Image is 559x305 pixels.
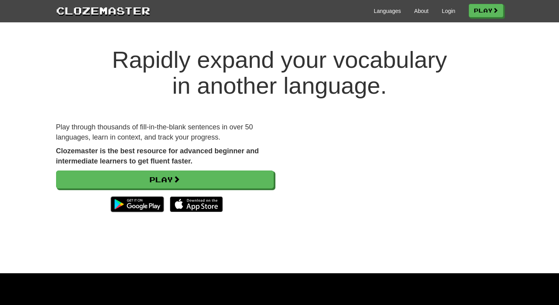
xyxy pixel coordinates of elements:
[56,147,259,165] strong: Clozemaster is the best resource for advanced beginner and intermediate learners to get fluent fa...
[374,7,401,15] a: Languages
[56,3,150,18] a: Clozemaster
[107,192,168,216] img: Get it on Google Play
[414,7,429,15] a: About
[469,4,503,17] a: Play
[170,196,223,212] img: Download_on_the_App_Store_Badge_US-UK_135x40-25178aeef6eb6b83b96f5f2d004eda3bffbb37122de64afbaef7...
[56,122,274,142] p: Play through thousands of fill-in-the-blank sentences in over 50 languages, learn in context, and...
[442,7,455,15] a: Login
[56,171,274,189] a: Play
